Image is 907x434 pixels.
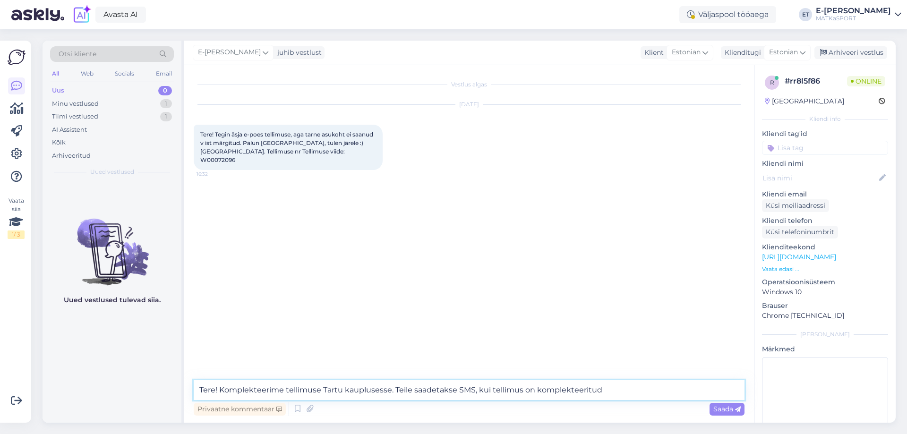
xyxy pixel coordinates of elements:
div: Socials [113,68,136,80]
textarea: Tere! Komplekteerime tellimuse Tartu kauplusesse. Teile saadetakse SMS, kui tellimus on komplekte... [194,380,744,400]
div: [GEOGRAPHIC_DATA] [765,96,844,106]
div: Kõik [52,138,66,147]
div: Arhiveeritud [52,151,91,161]
div: 0 [158,86,172,95]
div: Vaata siia [8,196,25,239]
div: AI Assistent [52,125,87,135]
input: Lisa nimi [762,173,877,183]
span: E-[PERSON_NAME] [198,47,261,58]
div: MATKaSPORT [816,15,891,22]
div: [PERSON_NAME] [762,330,888,339]
input: Lisa tag [762,141,888,155]
span: Estonian [672,47,701,58]
div: Küsi meiliaadressi [762,199,829,212]
p: Kliendi tag'id [762,129,888,139]
div: Tiimi vestlused [52,112,98,121]
a: [URL][DOMAIN_NAME] [762,253,836,261]
p: Windows 10 [762,287,888,297]
p: Kliendi nimi [762,159,888,169]
span: Otsi kliente [59,49,96,59]
div: Email [154,68,174,80]
span: Saada [713,405,741,413]
div: [DATE] [194,100,744,109]
a: Avasta AI [95,7,146,23]
div: juhib vestlust [274,48,322,58]
div: ET [799,8,812,21]
div: Uus [52,86,64,95]
p: Kliendi email [762,189,888,199]
div: All [50,68,61,80]
div: 1 [160,99,172,109]
div: Klienditugi [721,48,761,58]
span: Uued vestlused [90,168,134,176]
span: 16:32 [197,170,232,178]
p: Uued vestlused tulevad siia. [64,295,161,305]
div: Minu vestlused [52,99,99,109]
div: Vestlus algas [194,80,744,89]
span: Tere! Tegin äsja e-poes tellimuse, aga tarne asukoht ei saanud v ist märgitud. Palun [GEOGRAPHIC_... [200,131,375,163]
img: No chats [43,202,181,287]
div: E-[PERSON_NAME] [816,7,891,15]
div: 1 [160,112,172,121]
a: E-[PERSON_NAME]MATKaSPORT [816,7,901,22]
span: Online [847,76,885,86]
p: Kliendi telefon [762,216,888,226]
div: Väljaspool tööaega [679,6,776,23]
p: Chrome [TECHNICAL_ID] [762,311,888,321]
div: Arhiveeri vestlus [814,46,887,59]
div: Kliendi info [762,115,888,123]
p: Vaata edasi ... [762,265,888,273]
div: Privaatne kommentaar [194,403,286,416]
div: 1 / 3 [8,230,25,239]
p: Klienditeekond [762,242,888,252]
p: Brauser [762,301,888,311]
div: Küsi telefoninumbrit [762,226,838,238]
p: Operatsioonisüsteem [762,277,888,287]
span: r [770,79,774,86]
p: Märkmed [762,344,888,354]
img: Askly Logo [8,48,26,66]
div: # rr8l5f86 [785,76,847,87]
span: Estonian [769,47,798,58]
img: explore-ai [72,5,92,25]
div: Klient [641,48,664,58]
div: Web [79,68,95,80]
